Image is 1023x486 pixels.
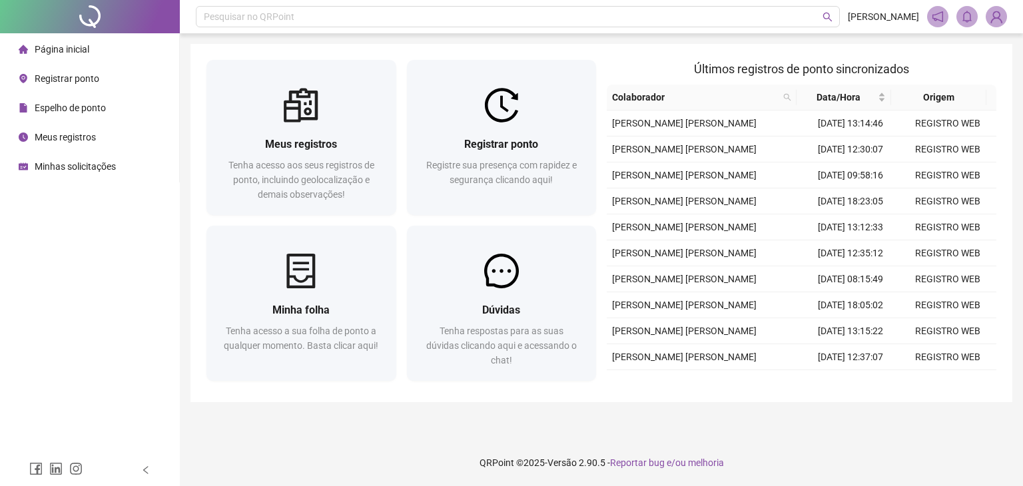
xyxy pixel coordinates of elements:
a: Meus registrosTenha acesso aos seus registros de ponto, incluindo geolocalização e demais observa... [206,60,396,215]
span: Data/Hora [802,90,875,105]
span: Reportar bug e/ou melhoria [610,457,724,468]
span: [PERSON_NAME] [PERSON_NAME] [612,248,757,258]
span: Colaborador [612,90,778,105]
td: [DATE] 13:14:46 [802,111,899,136]
th: Origem [891,85,986,111]
td: REGISTRO WEB [899,111,996,136]
span: left [141,465,151,475]
span: [PERSON_NAME] [PERSON_NAME] [612,300,757,310]
span: instagram [69,462,83,475]
td: [DATE] 13:15:22 [802,318,899,344]
span: [PERSON_NAME] [848,9,919,24]
span: Meus registros [35,132,96,142]
span: search [781,87,794,107]
span: Tenha acesso a sua folha de ponto a qualquer momento. Basta clicar aqui! [224,326,378,351]
span: search [823,12,833,22]
td: REGISTRO WEB [899,240,996,266]
span: Dúvidas [482,304,520,316]
a: DúvidasTenha respostas para as suas dúvidas clicando aqui e acessando o chat! [407,226,597,381]
a: Minha folhaTenha acesso a sua folha de ponto a qualquer momento. Basta clicar aqui! [206,226,396,381]
span: Meus registros [265,138,337,150]
td: [DATE] 18:05:02 [802,292,899,318]
span: Página inicial [35,44,89,55]
span: Registrar ponto [464,138,538,150]
td: [DATE] 12:37:07 [802,344,899,370]
span: Versão [547,457,577,468]
td: [DATE] 18:23:05 [802,188,899,214]
span: environment [19,74,28,83]
span: linkedin [49,462,63,475]
span: Tenha respostas para as suas dúvidas clicando aqui e acessando o chat! [426,326,577,365]
td: REGISTRO WEB [899,292,996,318]
td: REGISTRO WEB [899,318,996,344]
td: [DATE] 09:58:16 [802,162,899,188]
span: [PERSON_NAME] [PERSON_NAME] [612,222,757,232]
span: Minha folha [272,304,330,316]
span: search [783,93,791,101]
span: Tenha acesso aos seus registros de ponto, incluindo geolocalização e demais observações! [228,160,374,200]
td: [DATE] 12:35:12 [802,240,899,266]
span: [PERSON_NAME] [PERSON_NAME] [612,170,757,180]
span: [PERSON_NAME] [PERSON_NAME] [612,352,757,362]
td: REGISTRO WEB [899,136,996,162]
span: [PERSON_NAME] [PERSON_NAME] [612,326,757,336]
span: notification [932,11,944,23]
span: [PERSON_NAME] [PERSON_NAME] [612,274,757,284]
span: Registre sua presença com rapidez e segurança clicando aqui! [426,160,577,185]
span: schedule [19,162,28,171]
td: [DATE] 13:12:33 [802,214,899,240]
td: REGISTRO WEB [899,344,996,370]
span: home [19,45,28,54]
a: Registrar pontoRegistre sua presença com rapidez e segurança clicando aqui! [407,60,597,215]
td: REGISTRO WEB [899,370,996,396]
span: Últimos registros de ponto sincronizados [694,62,909,76]
td: REGISTRO WEB [899,214,996,240]
span: [PERSON_NAME] [PERSON_NAME] [612,118,757,128]
span: Espelho de ponto [35,103,106,113]
span: file [19,103,28,113]
span: Registrar ponto [35,73,99,84]
span: bell [961,11,973,23]
td: REGISTRO WEB [899,188,996,214]
span: Minhas solicitações [35,161,116,172]
td: [DATE] 08:15:49 [802,266,899,292]
td: [DATE] 08:16:36 [802,370,899,396]
span: [PERSON_NAME] [PERSON_NAME] [612,144,757,154]
th: Data/Hora [797,85,891,111]
span: facebook [29,462,43,475]
td: REGISTRO WEB [899,162,996,188]
td: [DATE] 12:30:07 [802,136,899,162]
span: clock-circle [19,132,28,142]
span: [PERSON_NAME] [PERSON_NAME] [612,196,757,206]
img: 89263 [986,7,1006,27]
td: REGISTRO WEB [899,266,996,292]
footer: QRPoint © 2025 - 2.90.5 - [180,439,1023,486]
